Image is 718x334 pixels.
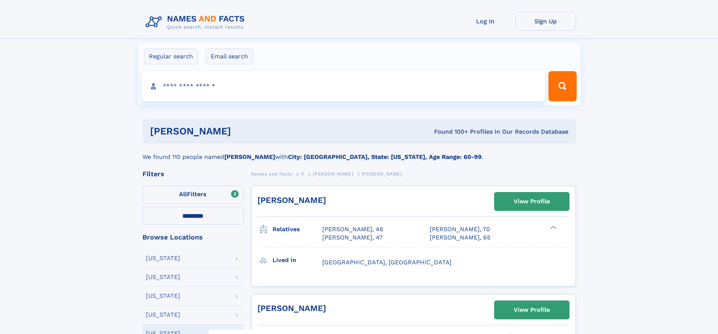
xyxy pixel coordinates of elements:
a: [PERSON_NAME], 46 [322,225,383,233]
a: H [301,169,305,178]
div: [US_STATE] [146,312,180,318]
span: All [179,191,187,198]
h3: Relatives [273,223,322,236]
b: [PERSON_NAME] [224,153,275,160]
a: [PERSON_NAME] [313,169,353,178]
b: City: [GEOGRAPHIC_DATA], State: [US_STATE], Age Range: 60-99 [288,153,482,160]
a: [PERSON_NAME], 65 [430,233,490,242]
div: We found 110 people named with . [142,143,576,162]
a: Log In [455,12,516,31]
a: [PERSON_NAME], 47 [322,233,383,242]
div: [US_STATE] [146,293,180,299]
button: Search Button [548,71,576,101]
div: ❯ [548,225,557,230]
input: search input [142,71,545,101]
div: Found 100+ Profiles In Our Records Database [332,128,568,136]
a: [PERSON_NAME] [257,195,326,205]
a: [PERSON_NAME], 70 [430,225,490,233]
div: [US_STATE] [146,274,180,280]
span: [PERSON_NAME] [362,171,402,177]
div: Browse Locations [142,234,243,241]
h3: Lived in [273,254,322,267]
div: [US_STATE] [146,255,180,261]
a: Names and Facts [251,169,292,178]
a: View Profile [494,301,569,319]
span: [GEOGRAPHIC_DATA], [GEOGRAPHIC_DATA] [322,259,452,266]
label: Regular search [144,49,198,64]
a: View Profile [494,192,569,210]
div: View Profile [514,301,550,319]
h1: [PERSON_NAME] [150,127,333,136]
img: Logo Names and Facts [142,12,251,32]
a: [PERSON_NAME] [257,303,326,313]
div: View Profile [514,193,550,210]
a: Sign Up [516,12,576,31]
span: [PERSON_NAME] [313,171,353,177]
span: H [301,171,305,177]
div: Filters [142,171,243,177]
label: Email search [206,49,253,64]
label: Filters [142,186,243,204]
